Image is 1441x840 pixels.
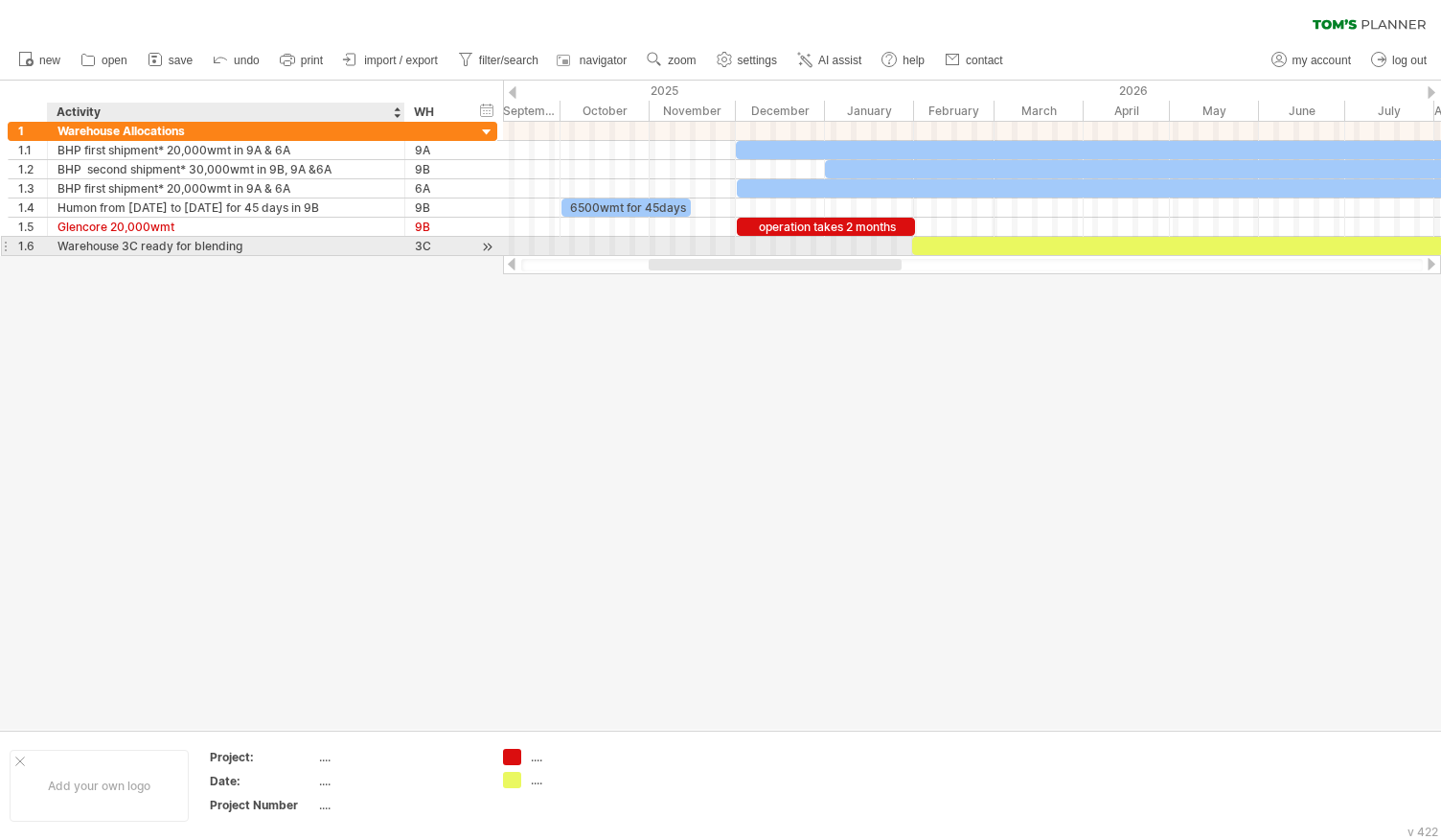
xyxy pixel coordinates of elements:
div: November 2025 [650,101,736,121]
span: new [39,54,60,67]
div: Warehouse 3C ready for blending [57,237,395,255]
a: my account [1267,48,1357,73]
div: March 2026 [995,101,1084,121]
div: operation takes 2 months [737,218,915,236]
div: February 2026 [914,101,995,121]
div: .... [531,749,635,765]
span: save [169,54,193,67]
a: undo [208,48,265,73]
div: .... [319,749,480,765]
a: zoom [642,48,701,73]
div: July 2026 [1345,101,1434,121]
div: 9B [415,218,457,236]
div: Project: [210,749,315,765]
div: May 2026 [1170,101,1259,121]
div: 1.5 [18,218,47,236]
a: contact [940,48,1009,73]
div: 6A [415,179,457,198]
span: my account [1292,54,1351,67]
div: 1.1 [18,141,47,159]
div: BHP first shipment* 20,000wmt in 9A & 6A [57,179,395,198]
a: print [275,48,329,73]
a: filter/search [453,48,544,73]
a: help [877,48,930,73]
div: 9B [415,198,457,217]
div: Activity [57,103,394,122]
span: print [301,54,323,67]
div: Add your own logo [10,750,189,822]
div: 1.6 [18,237,47,255]
a: save [143,48,198,73]
span: help [903,54,925,67]
div: Humon from [DATE] to [DATE] for 45 days in 9B [57,198,395,217]
div: BHP first shipment* 20,000wmt in 9A & 6A [57,141,395,159]
span: navigator [580,54,627,67]
div: .... [319,773,480,789]
span: import / export [364,54,438,67]
a: AI assist [792,48,867,73]
div: September 2025 [474,101,560,121]
span: contact [966,54,1003,67]
div: 1.3 [18,179,47,198]
div: .... [319,797,480,813]
span: filter/search [479,54,538,67]
a: navigator [554,48,632,73]
div: WH [414,103,456,122]
a: open [76,48,133,73]
div: 6500wmt for 45days [561,198,691,217]
span: undo [234,54,260,67]
div: June 2026 [1259,101,1345,121]
a: new [13,48,66,73]
span: settings [738,54,777,67]
div: 9B [415,160,457,178]
div: 1 [18,122,47,140]
div: October 2025 [560,101,650,121]
div: Project Number [210,797,315,813]
div: Warehouse Allocations [57,122,395,140]
div: scroll to activity [478,237,496,257]
a: import / export [338,48,444,73]
span: AI assist [818,54,861,67]
div: 1.2 [18,160,47,178]
a: settings [712,48,783,73]
div: Date: [210,773,315,789]
a: log out [1366,48,1432,73]
div: January 2026 [825,101,914,121]
span: log out [1392,54,1427,67]
div: 9A [415,141,457,159]
div: 3C [415,237,457,255]
div: 1.4 [18,198,47,217]
div: April 2026 [1084,101,1170,121]
span: zoom [668,54,696,67]
div: v 422 [1407,825,1438,839]
span: open [102,54,127,67]
div: December 2025 [736,101,825,121]
div: BHP second shipment* 30,000wmt in 9B, 9A &6A [57,160,395,178]
div: Glencore 20,000wmt [57,218,395,236]
div: .... [531,772,635,788]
